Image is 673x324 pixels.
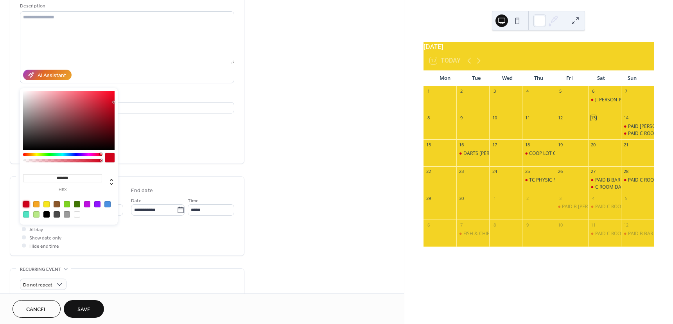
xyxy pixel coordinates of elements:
[585,70,617,86] div: Sat
[588,230,621,237] div: PAID C ROOM 18TH
[588,177,621,184] div: PAID B BAR
[588,184,621,191] div: C ROOM DARTS
[523,70,554,86] div: Thu
[557,88,563,94] div: 5
[188,197,199,205] span: Time
[424,42,654,51] div: [DATE]
[64,300,104,318] button: Save
[522,150,555,157] div: COOP LOT COCKTAIL BAR
[616,70,648,86] div: Sun
[459,115,465,121] div: 9
[623,169,629,175] div: 28
[557,169,563,175] div: 26
[590,88,596,94] div: 6
[459,222,465,228] div: 7
[426,195,432,201] div: 29
[590,222,596,228] div: 11
[524,142,530,148] div: 18
[628,230,653,237] div: PAID B BAR
[33,211,39,218] div: #B8E986
[524,115,530,121] div: 11
[623,222,629,228] div: 12
[595,184,630,191] div: C ROOM DARTS
[426,169,432,175] div: 22
[23,211,29,218] div: #50E3C2
[524,222,530,228] div: 9
[20,265,61,274] span: Recurring event
[623,115,629,121] div: 14
[77,306,90,314] span: Save
[104,201,111,207] div: #4A90E2
[29,226,43,234] span: All day
[524,169,530,175] div: 25
[555,203,588,210] div: PAID B BAR JOSEPH
[595,177,620,184] div: PAID B BAR
[64,201,70,207] div: #7ED321
[13,300,61,318] button: Cancel
[557,115,563,121] div: 12
[20,2,233,10] div: Description
[529,177,568,184] div: TC PHYSIC NIGHT
[557,222,563,228] div: 10
[621,230,654,237] div: PAID B BAR
[557,195,563,201] div: 3
[29,242,59,250] span: Hide end time
[54,201,60,207] div: #8B572A
[492,142,497,148] div: 17
[492,195,497,201] div: 1
[74,211,80,218] div: #FFFFFF
[74,201,80,207] div: #417505
[562,203,615,210] div: PAID B [PERSON_NAME]
[426,222,432,228] div: 6
[621,177,654,184] div: PAID C ROOM SOPHIE CHECKETTS
[463,150,516,157] div: DARTS [PERSON_NAME]
[459,88,465,94] div: 2
[524,88,530,94] div: 4
[426,88,432,94] div: 1
[33,201,39,207] div: #F5A623
[522,177,555,184] div: TC PHYSIC NIGHT
[492,115,497,121] div: 10
[38,72,66,80] div: AI Assistant
[459,195,465,201] div: 30
[23,188,102,192] label: hex
[459,142,465,148] div: 16
[131,197,142,205] span: Date
[623,88,629,94] div: 7
[590,142,596,148] div: 20
[29,234,61,242] span: Show date only
[43,211,50,218] div: #000000
[621,130,654,137] div: PAID C ROOM CARRIGAN
[590,115,596,121] div: 13
[554,70,585,86] div: Fri
[588,97,621,103] div: J NUNN C ROOM
[623,142,629,148] div: 21
[131,187,153,195] div: End date
[54,211,60,218] div: #4A4A4A
[64,211,70,218] div: #9B9B9B
[463,230,500,237] div: FISH & CHIP DAY
[456,230,489,237] div: FISH & CHIP DAY
[456,150,489,157] div: DARTS JULIE BAR
[23,201,29,207] div: #D0021B
[557,142,563,148] div: 19
[623,195,629,201] div: 5
[23,281,52,290] span: Do not repeat
[621,123,654,130] div: PAID LAURA B BAR CHRISTENING
[492,88,497,94] div: 3
[430,70,461,86] div: Mon
[426,142,432,148] div: 15
[595,230,638,237] div: PAID C ROOM 18TH
[492,222,497,228] div: 8
[590,195,596,201] div: 4
[492,169,497,175] div: 24
[84,201,90,207] div: #BD10E0
[43,201,50,207] div: #F8E71C
[26,306,47,314] span: Cancel
[23,70,72,80] button: AI Assistant
[595,97,654,103] div: J [PERSON_NAME] C ROOM
[492,70,523,86] div: Wed
[529,150,585,157] div: COOP LOT COCKTAIL BAR
[461,70,492,86] div: Tue
[426,115,432,121] div: 8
